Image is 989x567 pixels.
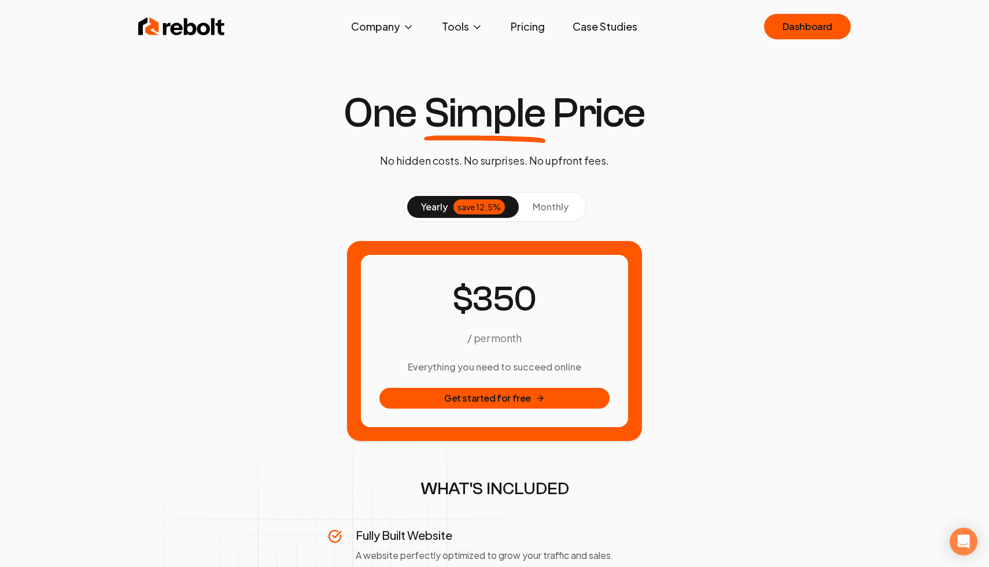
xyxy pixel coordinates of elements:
[453,199,505,214] div: save 12.5%
[764,14,851,39] a: Dashboard
[379,388,610,409] button: Get started for free
[356,527,661,543] h3: Fully Built Website
[950,528,977,555] div: Open Intercom Messenger
[328,479,661,499] h2: WHAT'S INCLUDED
[467,330,521,346] p: / per month
[433,15,492,38] button: Tools
[342,15,423,38] button: Company
[424,92,545,134] span: Simple
[533,201,569,213] span: monthly
[356,548,661,563] p: A website perfectly optimized to grow your traffic and sales.
[344,92,645,134] h1: One Price
[380,153,609,169] p: No hidden costs. No surprises. No upfront fees.
[501,15,554,38] a: Pricing
[138,15,225,38] img: Rebolt Logo
[563,15,647,38] a: Case Studies
[379,360,610,374] h3: Everything you need to succeed online
[407,196,519,218] button: yearlysave 12.5%
[421,200,448,214] span: yearly
[519,196,582,218] button: monthly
